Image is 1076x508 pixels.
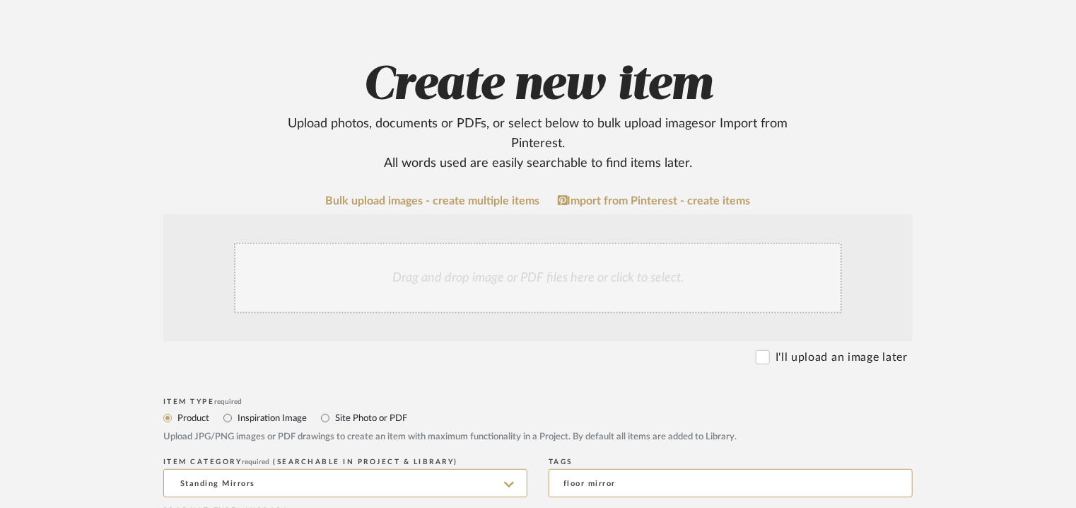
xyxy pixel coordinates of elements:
[776,349,908,366] label: I'll upload an image later
[163,469,527,497] input: Type a category to search and select
[176,410,209,426] label: Product
[558,195,751,207] a: Import from Pinterest - create items
[215,398,242,405] span: required
[262,114,814,173] div: Upload photos, documents or PDFs, or select below to bulk upload images or Import from Pinterest ...
[242,458,270,466] span: required
[163,398,913,406] div: Item Type
[236,410,307,426] label: Inspiration Image
[549,458,913,466] div: Tags
[88,57,988,173] h2: Create new item
[549,469,913,497] input: Enter Keywords, Separated by Commas
[274,458,459,466] span: (Searchable in Project & Library)
[163,430,913,444] div: Upload JPG/PNG images or PDF drawings to create an item with maximum functionality in a Project. ...
[326,195,540,207] a: Bulk upload images - create multiple items
[163,409,913,427] mat-radio-group: Select item type
[163,458,527,466] div: ITEM CATEGORY
[334,410,407,426] label: Site Photo or PDF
